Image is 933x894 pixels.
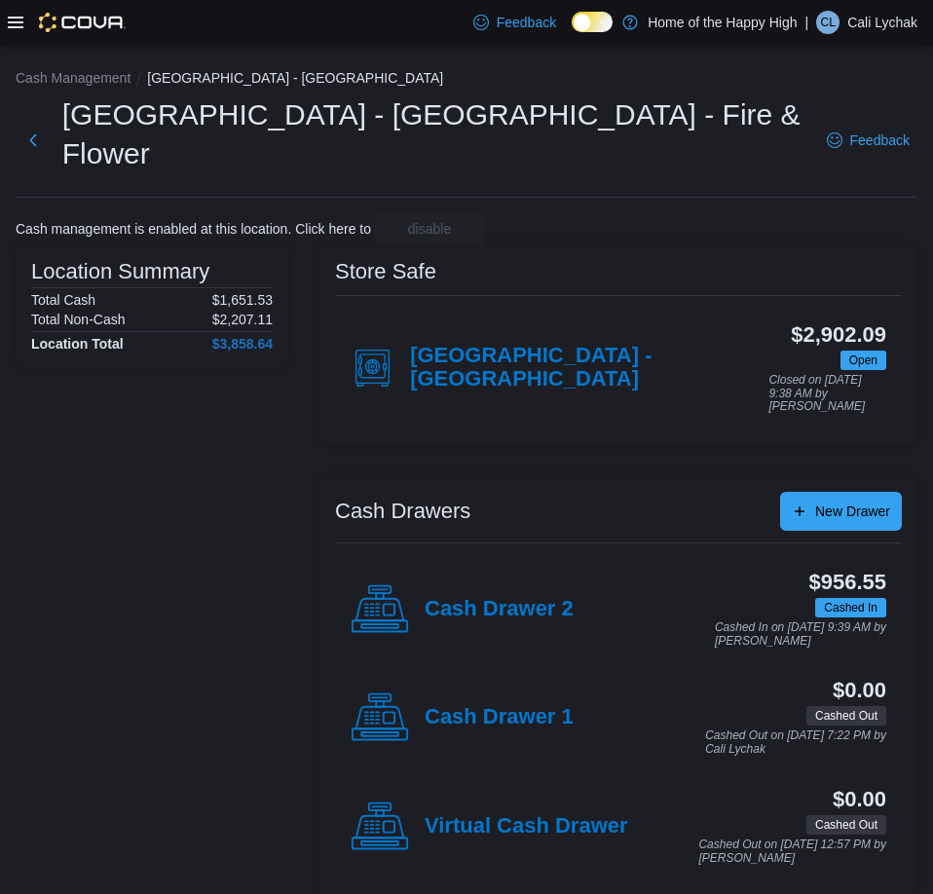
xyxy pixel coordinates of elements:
nav: An example of EuiBreadcrumbs [16,68,917,92]
button: Next [16,121,51,160]
button: Cash Management [16,70,131,86]
span: Open [849,352,877,369]
p: Home of the Happy High [648,11,797,34]
span: Cashed Out [815,816,877,834]
button: [GEOGRAPHIC_DATA] - [GEOGRAPHIC_DATA] [147,70,443,86]
h6: Total Cash [31,292,95,308]
a: Feedback [819,121,917,160]
p: Cashed Out on [DATE] 7:22 PM by Cali Lychak [705,729,886,756]
h3: $0.00 [833,679,886,702]
p: Cashed In on [DATE] 9:39 AM by [PERSON_NAME] [715,621,886,648]
h1: [GEOGRAPHIC_DATA] - [GEOGRAPHIC_DATA] - Fire & Flower [62,95,807,173]
h3: $2,902.09 [791,323,886,347]
span: Dark Mode [572,32,573,33]
p: Cali Lychak [847,11,917,34]
h3: Store Safe [335,260,436,283]
h3: Location Summary [31,260,209,283]
img: Cova [39,13,126,32]
h4: Cash Drawer 2 [425,597,574,622]
span: CL [820,11,835,34]
span: disable [408,219,451,239]
span: Feedback [497,13,556,32]
h4: Location Total [31,336,124,352]
span: New Drawer [815,502,890,521]
input: Dark Mode [572,12,613,32]
p: Closed on [DATE] 9:38 AM by [PERSON_NAME] [768,374,886,414]
span: Cashed Out [806,706,886,726]
button: New Drawer [780,492,902,531]
div: Cali Lychak [816,11,840,34]
h4: $3,858.64 [212,336,273,352]
h3: $0.00 [833,788,886,811]
span: Cashed Out [806,815,886,835]
p: | [805,11,809,34]
h4: Cash Drawer 1 [425,705,574,730]
span: Open [840,351,886,370]
span: Cashed In [815,598,886,617]
h4: Virtual Cash Drawer [425,814,628,839]
button: disable [375,213,484,244]
p: Cash management is enabled at this location. Click here to [16,221,371,237]
p: Cashed Out on [DATE] 12:57 PM by [PERSON_NAME] [698,838,886,865]
h4: [GEOGRAPHIC_DATA] - [GEOGRAPHIC_DATA] [410,344,768,392]
span: Feedback [850,130,910,150]
h6: Total Non-Cash [31,312,126,327]
h3: $956.55 [809,571,886,594]
a: Feedback [466,3,564,42]
p: $1,651.53 [212,292,273,308]
p: $2,207.11 [212,312,273,327]
h3: Cash Drawers [335,500,470,523]
span: Cashed In [824,599,877,616]
span: Cashed Out [815,707,877,725]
